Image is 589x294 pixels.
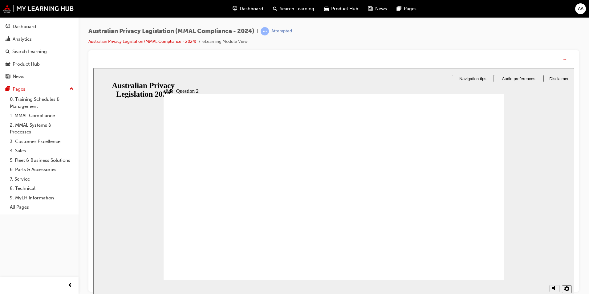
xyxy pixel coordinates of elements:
[12,48,47,55] div: Search Learning
[257,28,258,35] span: |
[2,84,76,95] button: Pages
[3,5,74,13] img: mmal
[7,95,76,111] a: 0. Training Schedules & Management
[7,120,76,137] a: 2. MMAL Systems & Processes
[6,87,10,92] span: pages-icon
[13,23,36,30] div: Dashboard
[240,5,263,12] span: Dashboard
[7,146,76,156] a: 4. Sales
[392,2,421,15] a: pages-iconPages
[88,39,196,44] a: Australian Privacy Legislation (MMAL Compliance - 2024)
[7,193,76,203] a: 9. MyLH Information
[319,2,363,15] a: car-iconProduct Hub
[271,28,292,34] div: Attempted
[202,38,248,45] li: eLearning Module View
[359,7,400,14] button: Navigation tips
[2,71,76,82] a: News
[6,49,10,55] span: search-icon
[469,217,478,225] button: Settings
[6,37,10,42] span: chart-icon
[7,184,76,193] a: 8. Technical
[7,174,76,184] a: 7. Service
[228,2,268,15] a: guage-iconDashboard
[13,86,25,93] div: Pages
[404,5,416,12] span: Pages
[88,28,254,35] span: Australian Privacy Legislation (MMAL Compliance - 2024)
[280,5,314,12] span: Search Learning
[2,34,76,45] a: Analytics
[456,217,466,224] button: Mute (Ctrl+Alt+M)
[6,24,10,30] span: guage-icon
[457,225,497,230] input: volume
[469,225,481,243] label: Zoom to fit
[366,8,393,13] span: Navigation tips
[261,27,269,35] span: learningRecordVerb_ATTEMPT-icon
[68,282,72,289] span: prev-icon
[400,7,450,14] button: Audio preferences
[6,74,10,80] span: news-icon
[408,8,442,13] span: Audio preferences
[578,5,583,12] span: AA
[2,46,76,57] a: Search Learning
[273,5,277,13] span: search-icon
[575,3,586,14] button: AA
[368,5,373,13] span: news-icon
[2,21,76,32] a: Dashboard
[450,7,481,14] button: Disclaimer
[7,137,76,146] a: 3. Customer Excellence
[456,8,475,13] span: Disclaimer
[7,156,76,165] a: 5. Fleet & Business Solutions
[453,212,478,232] div: misc controls
[7,202,76,212] a: All Pages
[69,85,74,93] span: up-icon
[13,73,24,80] div: News
[375,5,387,12] span: News
[324,5,329,13] span: car-icon
[13,36,32,43] div: Analytics
[7,111,76,120] a: 1. MMAL Compliance
[363,2,392,15] a: news-iconNews
[331,5,358,12] span: Product Hub
[13,61,40,68] div: Product Hub
[7,165,76,174] a: 6. Parts & Accessories
[233,5,237,13] span: guage-icon
[268,2,319,15] a: search-iconSearch Learning
[2,59,76,70] a: Product Hub
[397,5,401,13] span: pages-icon
[6,62,10,67] span: car-icon
[2,20,76,84] button: DashboardAnalyticsSearch LearningProduct HubNews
